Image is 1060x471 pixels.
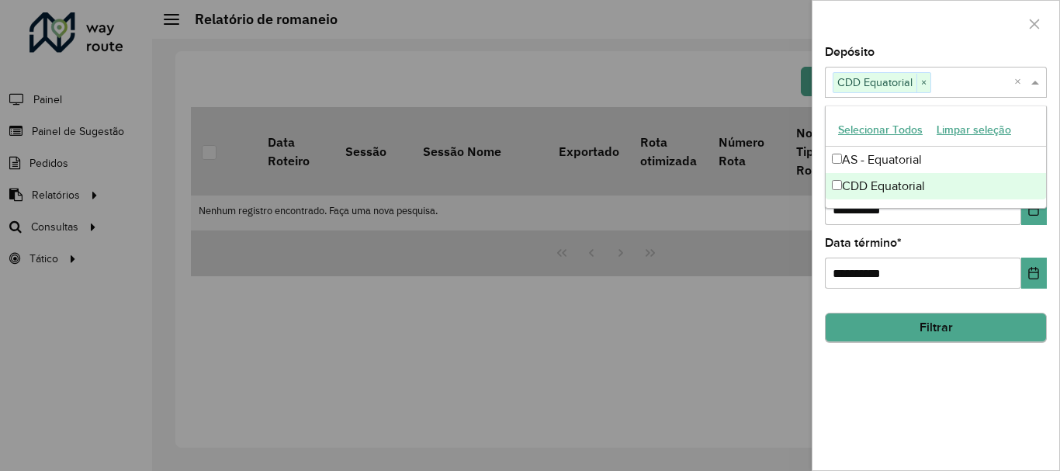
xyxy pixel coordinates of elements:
div: AS - Equatorial [826,147,1046,173]
button: Limpar seleção [930,118,1018,142]
span: × [916,74,930,92]
button: Choose Date [1021,194,1047,225]
div: CDD Equatorial [826,173,1046,199]
span: CDD Equatorial [833,73,916,92]
label: Data término [825,234,902,252]
button: Selecionar Todos [831,118,930,142]
button: Filtrar [825,313,1047,342]
ng-dropdown-panel: Options list [825,106,1047,209]
label: Depósito [825,43,875,61]
span: Clear all [1014,73,1027,92]
button: Choose Date [1021,258,1047,289]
